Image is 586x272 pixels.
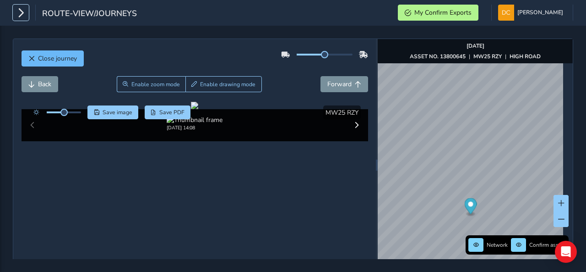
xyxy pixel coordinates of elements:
[326,108,358,117] span: MW25 RZY
[38,54,77,63] span: Close journey
[465,198,477,217] div: Map marker
[327,80,352,89] span: Forward
[42,8,137,21] span: route-view/journeys
[498,5,514,21] img: diamond-layout
[414,8,472,17] span: My Confirm Exports
[473,53,502,60] strong: MW25 RZY
[38,80,51,89] span: Back
[167,116,222,124] img: Thumbnail frame
[131,81,180,88] span: Enable zoom mode
[159,109,184,116] span: Save PDF
[103,109,132,116] span: Save image
[398,5,478,21] button: My Confirm Exports
[467,42,484,50] strong: [DATE]
[487,241,508,249] span: Network
[320,76,368,92] button: Forward
[200,81,255,88] span: Enable drawing mode
[22,76,58,92] button: Back
[22,50,84,67] button: Close journey
[410,53,541,60] div: | |
[529,241,566,249] span: Confirm assets
[117,76,186,92] button: Zoom
[510,53,541,60] strong: HIGH ROAD
[517,5,563,21] span: [PERSON_NAME]
[185,76,262,92] button: Draw
[87,105,138,119] button: Save
[555,241,577,263] div: Open Intercom Messenger
[410,53,466,60] strong: ASSET NO. 13800645
[145,105,191,119] button: PDF
[498,5,566,21] button: [PERSON_NAME]
[167,124,222,131] div: [DATE] 14:08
